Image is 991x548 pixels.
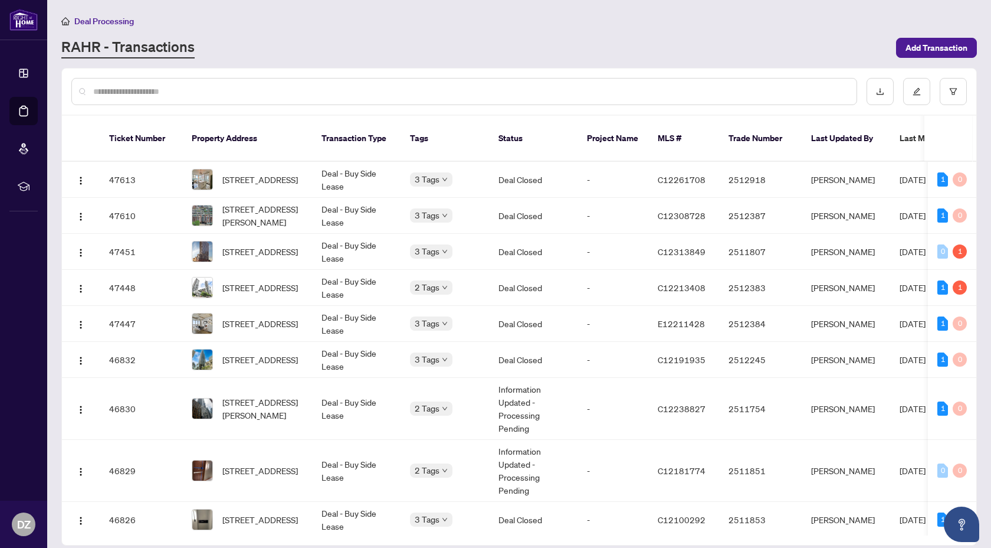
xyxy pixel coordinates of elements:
[658,210,705,221] span: C12308728
[415,317,439,330] span: 3 Tags
[415,464,439,477] span: 2 Tags
[100,342,182,378] td: 46832
[900,174,926,185] span: [DATE]
[192,399,212,419] img: thumbnail-img
[937,402,948,416] div: 1
[953,317,967,331] div: 0
[76,248,86,257] img: Logo
[937,172,948,187] div: 1
[577,306,648,342] td: -
[802,440,890,502] td: [PERSON_NAME]
[658,246,705,257] span: C12313849
[222,245,298,258] span: [STREET_ADDRESS]
[312,270,401,306] td: Deal - Buy Side Lease
[71,242,90,261] button: Logo
[719,116,802,162] th: Trade Number
[937,208,948,223] div: 1
[76,320,86,330] img: Logo
[192,461,212,481] img: thumbnail-img
[100,116,182,162] th: Ticket Number
[71,314,90,333] button: Logo
[953,353,967,367] div: 0
[719,342,802,378] td: 2512245
[900,282,926,293] span: [DATE]
[192,314,212,334] img: thumbnail-img
[222,396,303,422] span: [STREET_ADDRESS][PERSON_NAME]
[577,378,648,440] td: -
[900,354,926,365] span: [DATE]
[71,510,90,529] button: Logo
[719,440,802,502] td: 2511851
[658,465,705,476] span: C12181774
[192,206,212,226] img: thumbnail-img
[489,342,577,378] td: Deal Closed
[415,244,439,258] span: 3 Tags
[577,270,648,306] td: -
[953,244,967,259] div: 1
[312,502,401,538] td: Deal - Buy Side Lease
[100,440,182,502] td: 46829
[953,402,967,416] div: 0
[100,162,182,198] td: 47613
[71,350,90,369] button: Logo
[719,306,802,342] td: 2512384
[100,270,182,306] td: 47448
[100,234,182,270] td: 47451
[937,353,948,367] div: 1
[489,502,577,538] td: Deal Closed
[900,132,972,145] span: Last Modified Date
[312,162,401,198] td: Deal - Buy Side Lease
[442,285,448,291] span: down
[61,17,70,25] span: home
[222,173,298,186] span: [STREET_ADDRESS]
[876,87,884,96] span: download
[71,278,90,297] button: Logo
[192,169,212,190] img: thumbnail-img
[648,116,719,162] th: MLS #
[76,212,86,221] img: Logo
[949,87,957,96] span: filter
[100,198,182,234] td: 47610
[900,403,926,414] span: [DATE]
[719,502,802,538] td: 2511853
[100,378,182,440] td: 46830
[76,516,86,526] img: Logo
[489,198,577,234] td: Deal Closed
[802,234,890,270] td: [PERSON_NAME]
[71,206,90,225] button: Logo
[577,234,648,270] td: -
[577,502,648,538] td: -
[903,78,930,105] button: edit
[312,198,401,234] td: Deal - Buy Side Lease
[192,510,212,530] img: thumbnail-img
[577,116,648,162] th: Project Name
[442,213,448,218] span: down
[76,284,86,293] img: Logo
[900,210,926,221] span: [DATE]
[489,440,577,502] td: Information Updated - Processing Pending
[953,208,967,223] div: 0
[442,468,448,474] span: down
[192,350,212,370] img: thumbnail-img
[658,174,705,185] span: C12261708
[415,172,439,186] span: 3 Tags
[940,78,967,105] button: filter
[415,353,439,366] span: 3 Tags
[222,203,303,229] span: [STREET_ADDRESS][PERSON_NAME]
[222,513,298,526] span: [STREET_ADDRESS]
[900,514,926,525] span: [DATE]
[900,246,926,257] span: [DATE]
[442,177,448,182] span: down
[658,514,705,525] span: C12100292
[937,280,948,295] div: 1
[658,403,705,414] span: C12238827
[937,244,948,259] div: 0
[802,502,890,538] td: [PERSON_NAME]
[192,242,212,262] img: thumbnail-img
[905,38,967,57] span: Add Transaction
[17,516,31,533] span: DZ
[802,116,890,162] th: Last Updated By
[100,502,182,538] td: 46826
[312,234,401,270] td: Deal - Buy Side Lease
[415,402,439,415] span: 2 Tags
